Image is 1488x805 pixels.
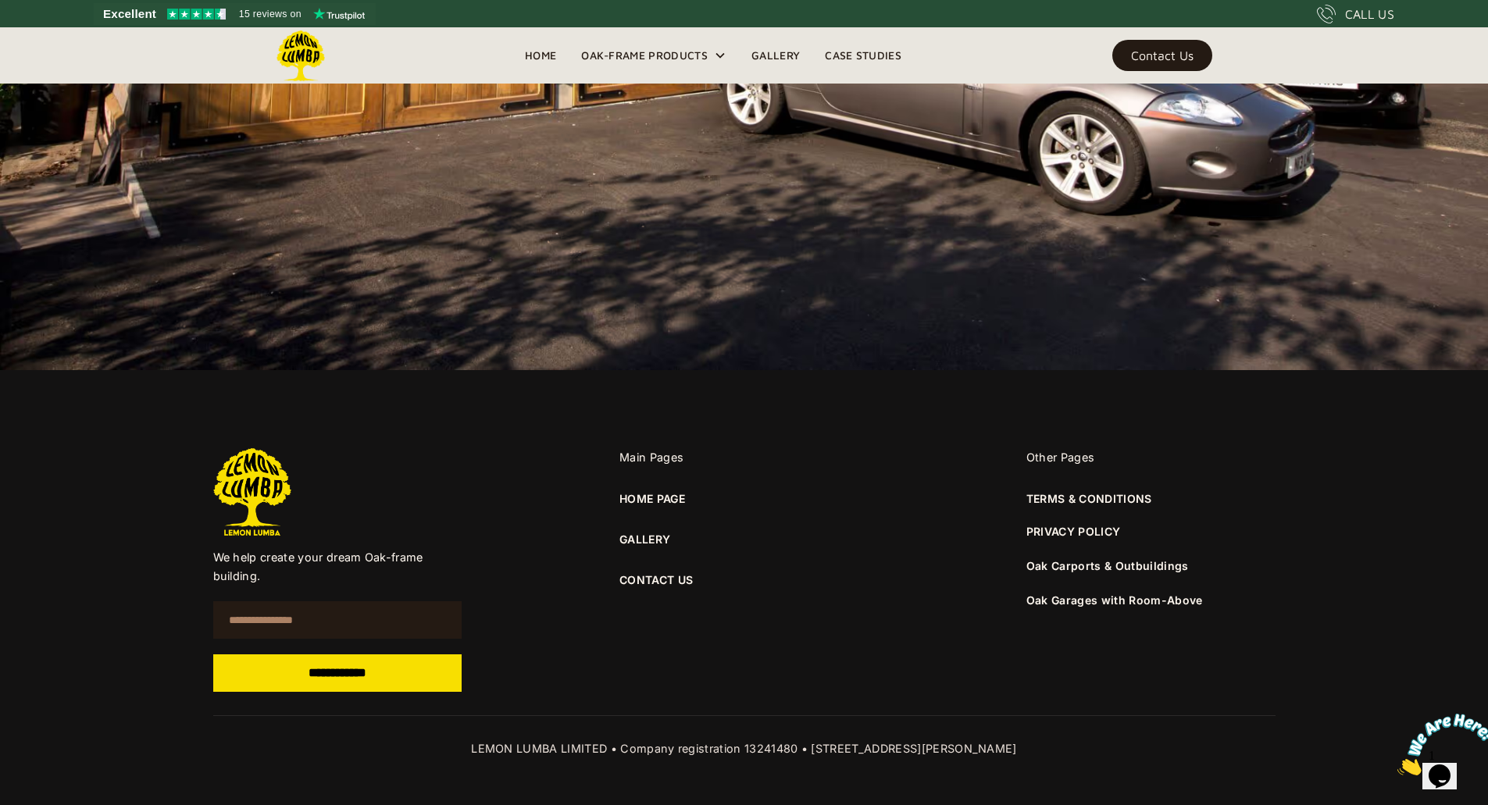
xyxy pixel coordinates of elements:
a: CALL US [1317,5,1394,23]
span: 1 [6,6,12,20]
div: Other Pages [1026,448,1276,467]
a: CONTACT US [619,572,869,589]
a: Gallery [739,44,812,67]
a: TERMS & CONDITIONS [1026,490,1152,508]
a: Case Studies [812,44,914,67]
div: Oak-Frame Products [581,46,708,65]
form: Email Form [213,601,462,692]
img: Trustpilot logo [313,8,365,20]
a: HOME PAGE [619,490,685,508]
a: PRIVACY POLICY [1026,523,1120,540]
div: CALL US [1345,5,1394,23]
a: Oak Carports & Outbuildings [1026,559,1189,572]
img: Chat attention grabber [6,6,103,68]
span: 15 reviews on [239,5,302,23]
p: We help create your dream Oak-frame building. [213,548,462,586]
div: LEMON LUMBA LIMITED • Company registration 13241480 • [STREET_ADDRESS][PERSON_NAME] [213,739,1276,758]
a: Contact Us [1112,40,1212,71]
img: Trustpilot 4.5 stars [167,9,226,20]
a: Oak Garages with Room-Above [1026,593,1203,607]
div: Contact Us [1131,50,1194,61]
a: Home [512,44,569,67]
iframe: chat widget [1391,707,1488,782]
a: GALLERY [619,531,869,548]
div: Oak-Frame Products [569,27,739,84]
a: See Lemon Lumba reviews on Trustpilot [94,3,376,25]
span: Excellent [103,5,156,23]
div: Main Pages [619,448,869,467]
